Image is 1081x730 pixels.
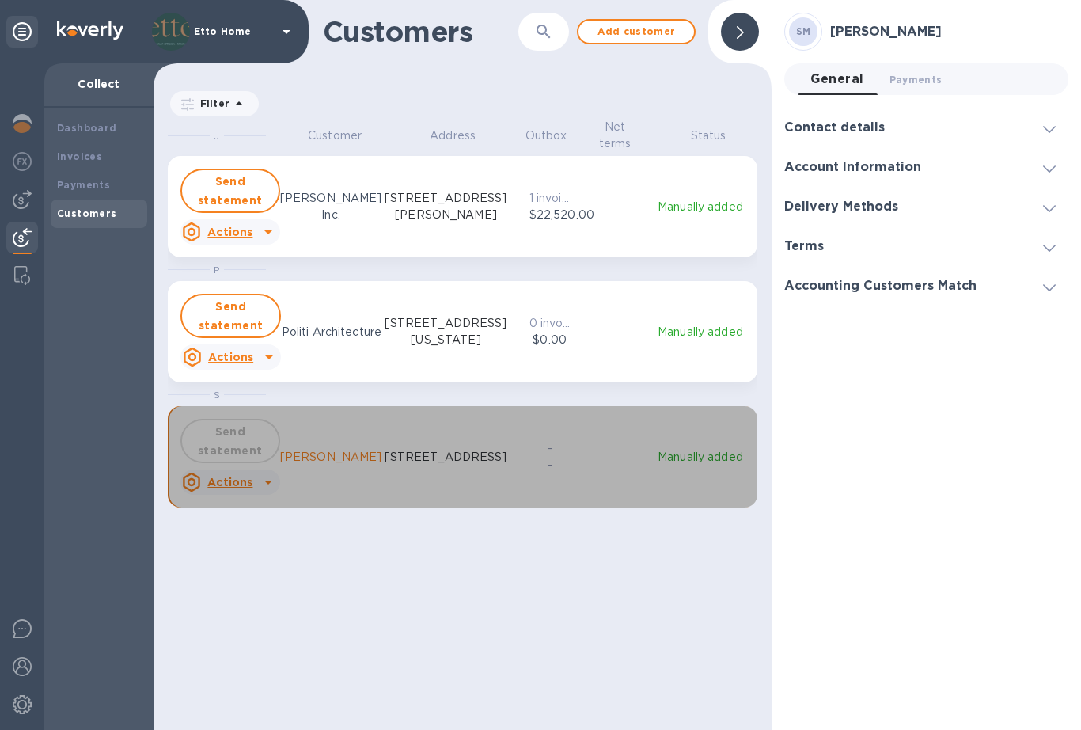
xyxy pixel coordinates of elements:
b: Dashboard [57,122,117,134]
p: 1 invoice [529,190,571,207]
button: Add customer [577,19,696,44]
p: [STREET_ADDRESS][US_STATE] [385,315,506,348]
span: J [214,130,219,142]
p: 0 invoices [529,315,571,332]
u: Actions [208,351,253,363]
p: Outbox [522,127,571,144]
p: $0.00 [529,332,571,348]
h3: Delivery Methods [784,200,898,215]
p: [STREET_ADDRESS] [385,449,506,466]
img: Foreign exchange [13,152,32,171]
span: Add customer [591,22,681,41]
h3: Terms [784,239,824,254]
p: [PERSON_NAME] Inc. [280,190,382,223]
h3: Accounting Customers Match [784,279,977,294]
span: Payments [889,71,943,88]
span: P [214,264,220,276]
button: Send statementActions[PERSON_NAME][STREET_ADDRESS]--Manually added [168,406,757,508]
h1: Customers [323,15,518,48]
img: Logo [57,21,123,40]
p: Filter [194,97,229,110]
span: S [214,389,220,401]
p: Politi Architecture [282,324,382,340]
span: General [810,68,863,90]
p: Collect [57,76,141,92]
p: - [529,457,571,473]
u: Actions [207,476,252,489]
p: Customer [286,127,384,144]
b: Payments [57,179,110,191]
h3: Account Information [784,160,921,175]
p: Status [659,127,757,144]
h3: [PERSON_NAME] [830,25,1068,40]
div: grid [168,119,772,730]
p: [STREET_ADDRESS][PERSON_NAME] [385,190,506,223]
span: Send statement [195,297,267,335]
h3: Contact details [784,120,885,135]
p: Net terms [590,119,639,152]
b: SM [796,25,811,37]
b: Customers [57,207,117,219]
button: Send statementActions[PERSON_NAME] Inc.[STREET_ADDRESS][PERSON_NAME]1 invoice$22,520.00Manually a... [168,156,757,257]
p: Etto Home [194,26,273,37]
p: Manually added [653,324,748,340]
p: Manually added [653,449,748,466]
p: - [529,440,571,457]
button: Send statement [180,294,281,338]
span: Send statement [195,172,266,210]
p: Manually added [653,199,748,215]
p: [PERSON_NAME] [280,449,382,466]
b: Invoices [57,150,102,162]
p: Address [404,127,502,144]
button: Send statementActionsPoliti Architecture[STREET_ADDRESS][US_STATE]0 invoices$0.00Manually added [168,281,757,382]
p: $22,520.00 [529,207,571,223]
u: Actions [207,226,252,238]
button: Send statement [180,169,280,213]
